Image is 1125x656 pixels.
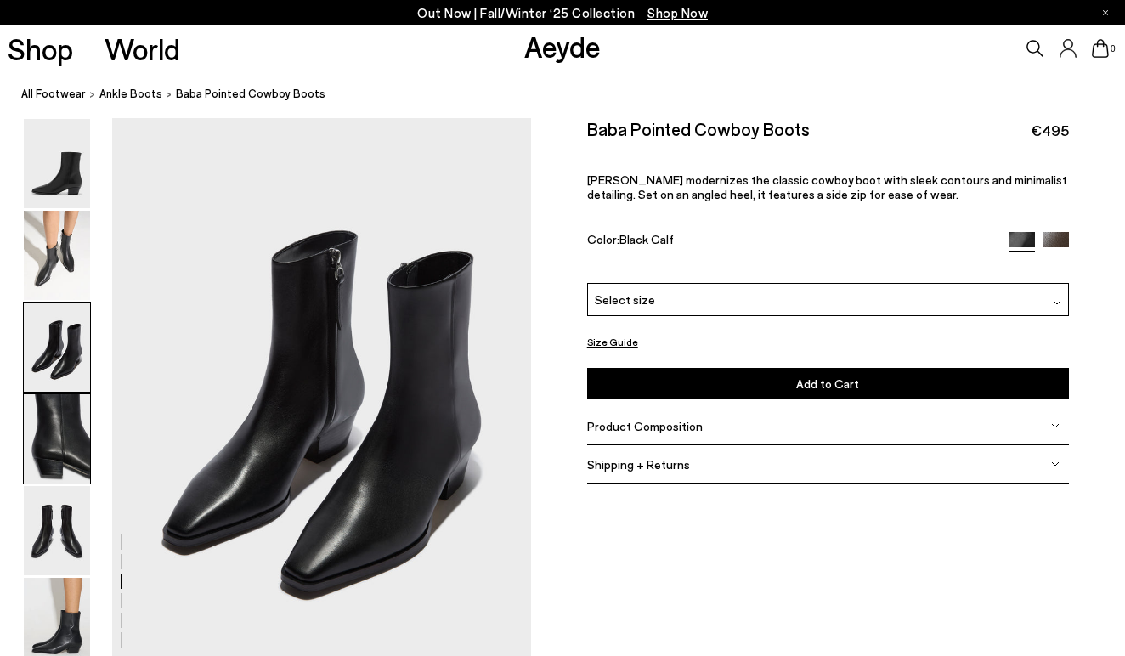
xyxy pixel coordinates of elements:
[1053,298,1061,307] img: svg%3E
[99,87,162,100] span: ankle boots
[1051,460,1060,468] img: svg%3E
[524,28,601,64] a: Aeyde
[21,85,86,103] a: All Footwear
[21,71,1125,118] nav: breadcrumb
[24,394,90,484] img: Baba Pointed Cowboy Boots - Image 4
[24,119,90,208] img: Baba Pointed Cowboy Boots - Image 1
[647,5,708,20] span: Navigate to /collections/new-in
[417,3,708,24] p: Out Now | Fall/Winter ‘25 Collection
[587,457,690,472] span: Shipping + Returns
[587,331,638,353] button: Size Guide
[587,118,810,139] h2: Baba Pointed Cowboy Boots
[1109,44,1117,54] span: 0
[1092,39,1109,58] a: 0
[105,34,180,64] a: World
[796,376,859,391] span: Add to Cart
[99,85,162,103] a: ankle boots
[24,303,90,392] img: Baba Pointed Cowboy Boots - Image 3
[587,368,1069,399] button: Add to Cart
[587,419,703,433] span: Product Composition
[24,486,90,575] img: Baba Pointed Cowboy Boots - Image 5
[1051,421,1060,430] img: svg%3E
[176,85,325,103] span: Baba Pointed Cowboy Boots
[587,232,993,252] div: Color:
[595,291,655,308] span: Select size
[1031,120,1069,141] span: €495
[587,172,1069,201] p: [PERSON_NAME] modernizes the classic cowboy boot with sleek contours and minimalist detailing. Se...
[8,34,73,64] a: Shop
[619,232,674,246] span: Black Calf
[24,211,90,300] img: Baba Pointed Cowboy Boots - Image 2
